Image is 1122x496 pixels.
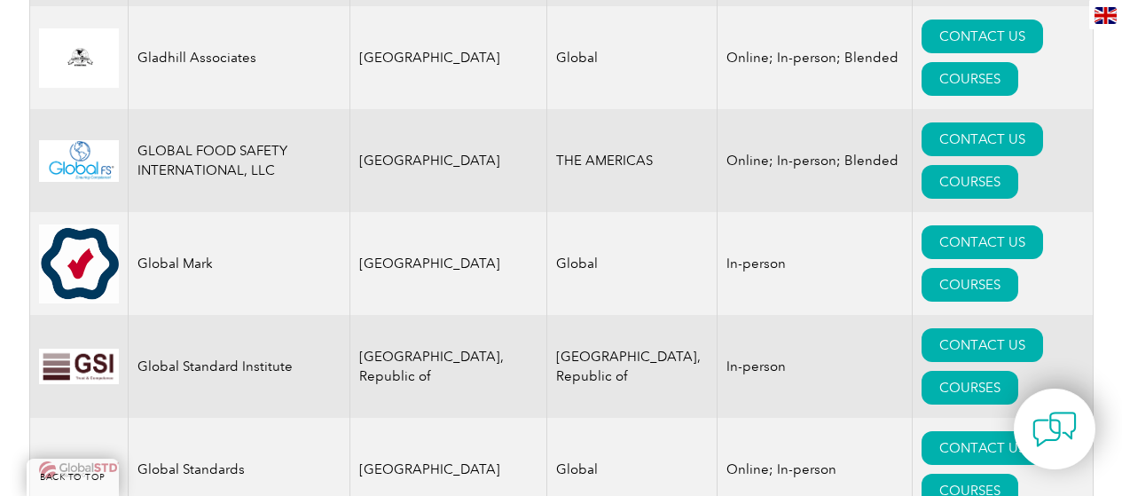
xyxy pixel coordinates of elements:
td: Global Standard Institute [128,315,349,418]
a: CONTACT US [922,122,1043,156]
td: In-person [718,212,913,315]
td: [GEOGRAPHIC_DATA] [349,6,547,109]
td: GLOBAL FOOD SAFETY INTERNATIONAL, LLC [128,109,349,212]
a: COURSES [922,268,1018,302]
td: Online; In-person; Blended [718,109,913,212]
td: [GEOGRAPHIC_DATA] [349,212,547,315]
a: BACK TO TOP [27,459,119,496]
img: eb2924ac-d9bc-ea11-a814-000d3a79823d-logo.jpg [39,224,119,303]
a: CONTACT US [922,20,1043,53]
a: COURSES [922,371,1018,405]
td: In-person [718,315,913,418]
td: [GEOGRAPHIC_DATA] [349,109,547,212]
td: Online; In-person; Blended [718,6,913,109]
td: [GEOGRAPHIC_DATA], Republic of [547,315,718,418]
a: COURSES [922,62,1018,96]
img: 0025a846-35c2-eb11-bacc-0022481832e0-logo.jpg [39,28,119,89]
td: THE AMERICAS [547,109,718,212]
a: CONTACT US [922,225,1043,259]
td: Global Mark [128,212,349,315]
img: en [1095,7,1117,24]
td: Gladhill Associates [128,6,349,109]
a: COURSES [922,165,1018,199]
a: CONTACT US [922,431,1043,465]
td: [GEOGRAPHIC_DATA], Republic of [349,315,547,418]
img: 3a0d5207-7902-ed11-82e6-002248d3b1f1-logo.jpg [39,349,119,384]
img: 6c340fde-d376-eb11-a812-002248145cb7-logo.jpg [39,140,119,182]
a: CONTACT US [922,328,1043,362]
td: Global [547,212,718,315]
td: Global [547,6,718,109]
img: contact-chat.png [1032,407,1077,452]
